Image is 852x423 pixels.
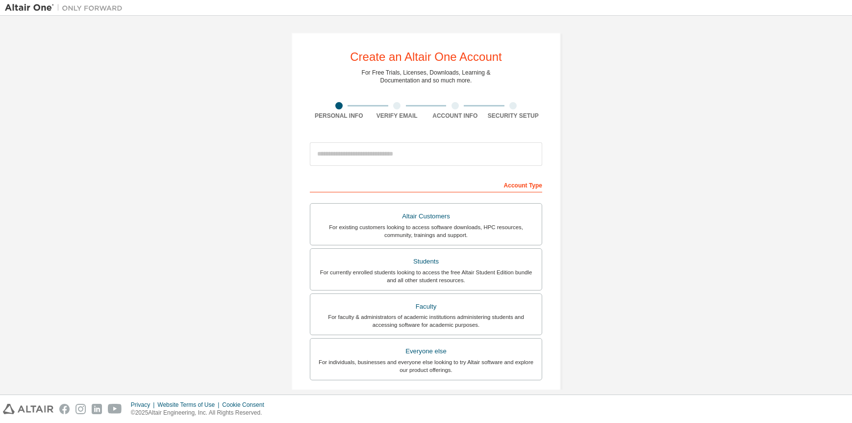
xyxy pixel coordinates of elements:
div: Account Info [426,112,484,120]
img: linkedin.svg [92,404,102,414]
div: Personal Info [310,112,368,120]
img: facebook.svg [59,404,70,414]
div: Altair Customers [316,210,536,223]
img: youtube.svg [108,404,122,414]
div: For individuals, businesses and everyone else looking to try Altair software and explore our prod... [316,358,536,374]
div: Faculty [316,300,536,314]
div: Privacy [131,401,157,409]
div: Security Setup [484,112,543,120]
div: For faculty & administrators of academic institutions administering students and accessing softwa... [316,313,536,329]
p: © 2025 Altair Engineering, Inc. All Rights Reserved. [131,409,270,417]
div: Everyone else [316,344,536,358]
div: Website Terms of Use [157,401,222,409]
img: instagram.svg [75,404,86,414]
div: For currently enrolled students looking to access the free Altair Student Edition bundle and all ... [316,268,536,284]
div: Students [316,255,536,268]
div: Verify Email [368,112,426,120]
img: altair_logo.svg [3,404,53,414]
div: For existing customers looking to access software downloads, HPC resources, community, trainings ... [316,223,536,239]
div: For Free Trials, Licenses, Downloads, Learning & Documentation and so much more. [362,69,491,84]
div: Account Type [310,177,542,192]
div: Cookie Consent [222,401,270,409]
img: Altair One [5,3,127,13]
div: Create an Altair One Account [350,51,502,63]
